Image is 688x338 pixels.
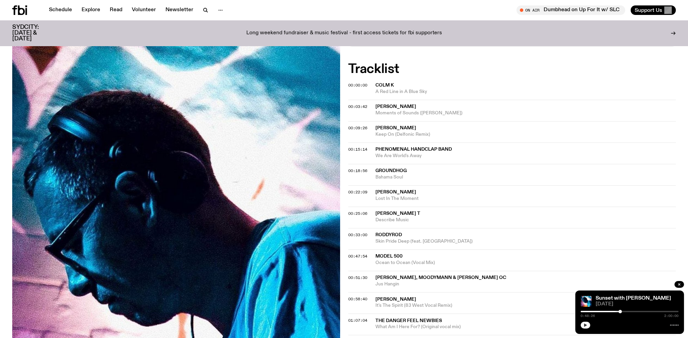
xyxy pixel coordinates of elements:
span: [PERSON_NAME] [375,104,416,109]
button: 00:58:40 [348,297,367,301]
button: 00:25:06 [348,212,367,215]
a: Volunteer [128,5,160,15]
span: 00:15:14 [348,147,367,152]
a: Explore [77,5,104,15]
span: 00:09:26 [348,125,367,131]
button: 00:18:56 [348,169,367,173]
button: 00:47:54 [348,255,367,258]
a: Newsletter [161,5,197,15]
span: We Are World's Away [375,153,676,159]
span: Lost In The Moment [375,195,676,202]
span: [PERSON_NAME] T [375,211,420,216]
button: 00:22:09 [348,190,367,194]
span: 00:00:00 [348,82,367,88]
span: Bahama Soul [375,174,676,181]
span: 00:22:09 [348,189,367,195]
button: Support Us [631,5,676,15]
span: Support Us [635,7,662,13]
span: 2:00:00 [664,314,678,318]
button: 01:07:04 [348,319,367,322]
span: A Red Line in A Blue Sky [375,89,676,95]
span: Phenomenal Handclap band [375,147,452,152]
span: Colm K [375,83,394,88]
button: 00:03:42 [348,105,367,109]
span: [PERSON_NAME] [375,297,416,302]
span: Describe Music [375,217,676,223]
span: Moments of Sounds ([PERSON_NAME]) [375,110,676,116]
button: 00:00:00 [348,83,367,87]
button: 00:09:26 [348,126,367,130]
span: [PERSON_NAME], Moodymann & [PERSON_NAME] OC [375,275,506,280]
button: 00:15:14 [348,148,367,151]
span: 00:51:30 [348,275,367,280]
span: [PERSON_NAME] [375,190,416,194]
span: Keep On (Delfonic Remix) [375,131,676,138]
span: Jus Hangin [375,281,676,287]
span: Groundhog [375,168,407,173]
span: It's The Spirit (83 West Vocal Remix) [375,302,676,309]
button: On AirDumbhead on Up For It w/ SLC [516,5,625,15]
h2: Tracklist [348,63,676,75]
span: Roddyrod [375,232,402,237]
span: 01:07:04 [348,318,367,323]
span: [PERSON_NAME] [375,126,416,130]
span: [DATE] [596,302,678,307]
span: 00:33:00 [348,232,367,238]
span: Model 500 [375,254,403,259]
span: 00:25:06 [348,211,367,216]
span: the Danger Feel Newbies [375,318,442,323]
img: Simon Caldwell stands side on, looking downwards. He has headphones on. Behind him is a brightly ... [581,296,592,307]
span: 00:58:40 [348,296,367,302]
span: 00:03:42 [348,104,367,109]
a: Read [106,5,126,15]
span: 00:47:54 [348,253,367,259]
button: 00:33:00 [348,233,367,237]
a: Schedule [45,5,76,15]
span: Ocean to Ocean (Vocal Mix) [375,260,676,266]
span: 0:48:26 [581,314,595,318]
h3: SYDCITY: [DATE] & [DATE] [12,24,56,42]
span: What Am I Here For? (Original vocal mix) [375,324,676,330]
a: Sunset with [PERSON_NAME] [596,296,671,301]
button: 00:51:30 [348,276,367,280]
span: Skin Pride Deep (feat. [GEOGRAPHIC_DATA]) [375,238,676,245]
span: 00:18:56 [348,168,367,173]
p: Long weekend fundraiser & music festival - first access tickets for fbi supporters [246,30,442,36]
